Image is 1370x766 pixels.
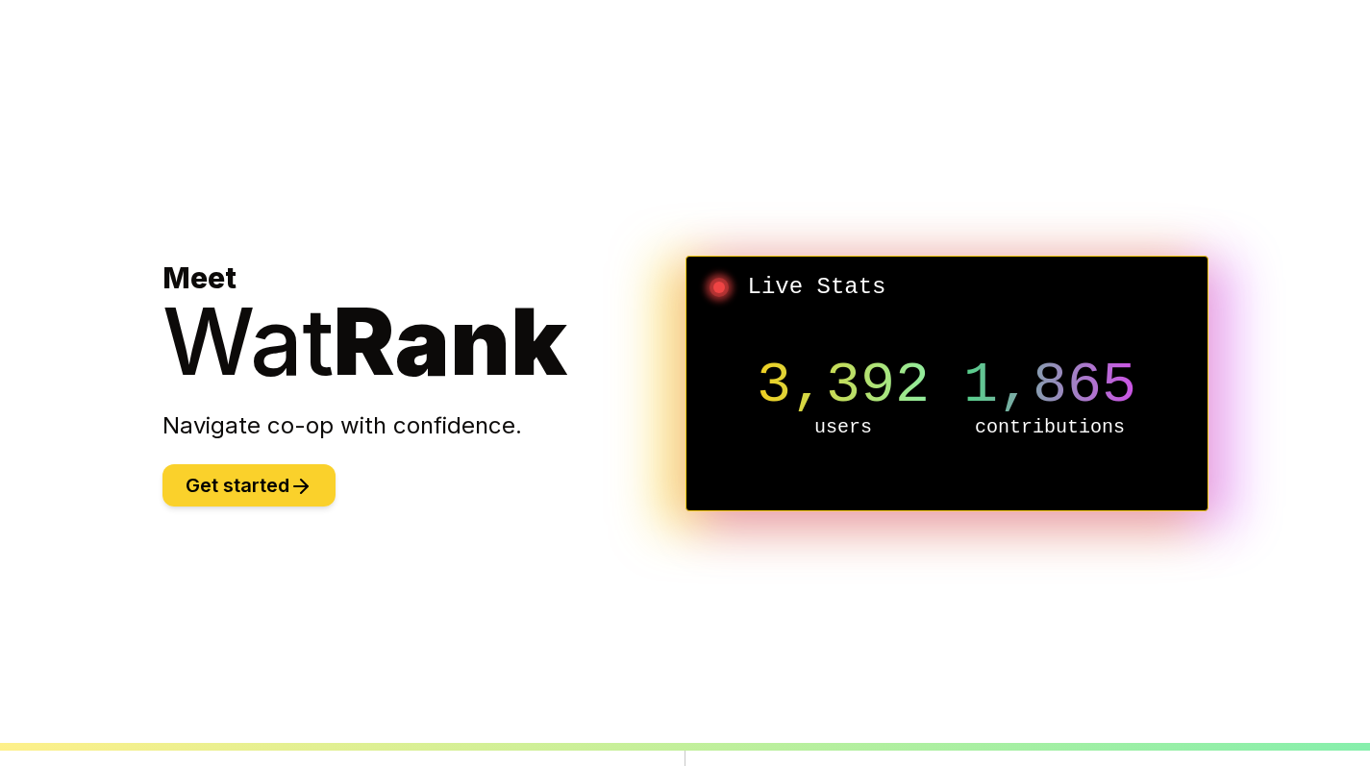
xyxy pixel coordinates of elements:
[947,357,1154,414] p: 1,865
[702,272,1192,303] h2: Live Stats
[740,357,947,414] p: 3,392
[162,260,685,387] h1: Meet
[162,477,336,496] a: Get started
[947,414,1154,441] p: contributions
[162,285,334,397] span: Wat
[334,285,567,397] span: Rank
[162,410,685,441] p: Navigate co-op with confidence.
[162,464,336,507] button: Get started
[740,414,947,441] p: users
